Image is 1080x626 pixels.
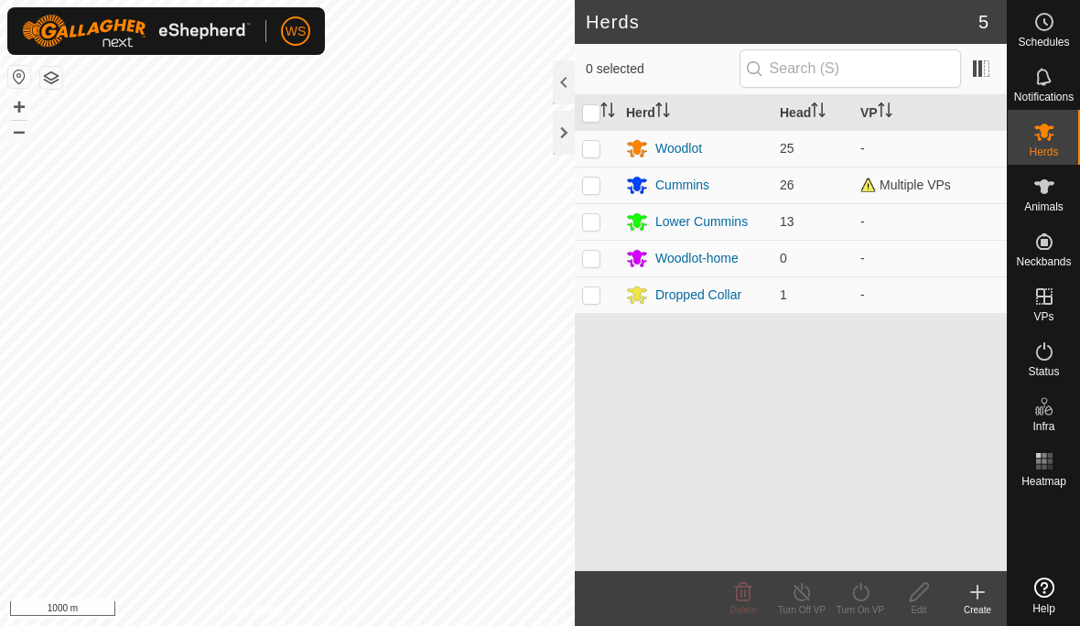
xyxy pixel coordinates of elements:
[1032,421,1054,432] span: Infra
[40,67,62,89] button: Map Layers
[780,287,787,302] span: 1
[780,214,794,229] span: 13
[1008,570,1080,621] a: Help
[853,276,1007,313] td: -
[1016,256,1071,267] span: Neckbands
[853,95,1007,131] th: VP
[1028,366,1059,377] span: Status
[853,240,1007,276] td: -
[600,105,615,120] p-sorticon: Activate to sort
[1014,92,1074,103] span: Notifications
[1029,146,1058,157] span: Herds
[890,603,948,617] div: Edit
[655,212,748,232] div: Lower Cummins
[655,139,702,158] div: Woodlot
[655,286,741,305] div: Dropped Collar
[586,59,740,79] span: 0 selected
[306,602,360,619] a: Contact Us
[740,49,961,88] input: Search (S)
[1033,311,1053,322] span: VPs
[978,8,988,36] span: 5
[286,22,307,41] span: WS
[772,603,831,617] div: Turn Off VP
[1018,37,1069,48] span: Schedules
[8,66,30,88] button: Reset Map
[860,178,951,192] span: Multiple VPs
[22,15,251,48] img: Gallagher Logo
[1024,201,1064,212] span: Animals
[1021,476,1066,487] span: Heatmap
[831,603,890,617] div: Turn On VP
[780,251,787,265] span: 0
[811,105,826,120] p-sorticon: Activate to sort
[853,130,1007,167] td: -
[772,95,853,131] th: Head
[780,178,794,192] span: 26
[878,105,892,120] p-sorticon: Activate to sort
[655,105,670,120] p-sorticon: Activate to sort
[780,141,794,156] span: 25
[655,176,709,195] div: Cummins
[730,605,757,615] span: Delete
[853,203,1007,240] td: -
[215,602,284,619] a: Privacy Policy
[655,249,739,268] div: Woodlot-home
[948,603,1007,617] div: Create
[586,11,978,33] h2: Herds
[619,95,772,131] th: Herd
[1032,603,1055,614] span: Help
[8,120,30,142] button: –
[8,96,30,118] button: +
